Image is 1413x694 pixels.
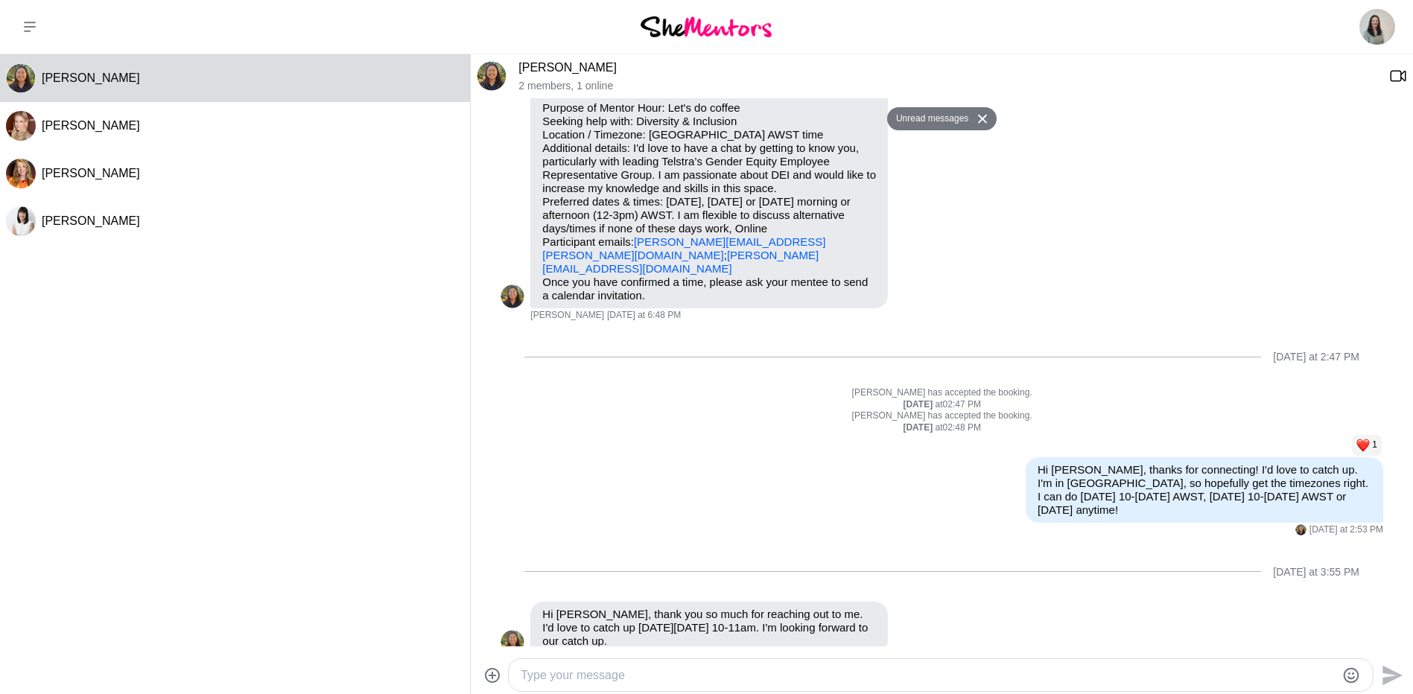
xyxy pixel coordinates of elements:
button: Emoji picker [1342,666,1360,684]
div: Reaction list [1020,433,1383,457]
div: Annie Reyes [501,630,524,654]
span: [PERSON_NAME] [42,71,140,84]
strong: [DATE] [903,399,935,410]
time: 2025-10-10T04:53:23.927Z [1309,524,1383,536]
a: [PERSON_NAME] [518,61,617,74]
span: [PERSON_NAME] [42,167,140,179]
p: 2 members , 1 online [518,80,1377,92]
button: Unread messages [887,107,973,131]
p: Hi [PERSON_NAME], thanks for connecting! I'd love to catch up. I'm in [GEOGRAPHIC_DATA], so hopef... [1038,463,1371,517]
img: A [501,284,524,308]
img: M [6,159,36,188]
img: Fiona Spink [1359,9,1395,45]
div: [DATE] at 3:55 PM [1273,566,1359,579]
p: Purpose of Mentor Hour: Let's do coffee Seeking help with: Diversity & Inclusion Location / Timez... [542,101,876,276]
span: [PERSON_NAME] [530,310,604,322]
textarea: Type your message [521,666,1336,684]
div: Hayley Robertson [6,206,36,236]
button: Send [1374,658,1407,692]
img: She Mentors Logo [641,16,772,36]
img: A [477,61,507,91]
div: Annie Reyes [6,63,36,93]
div: Philippa Sutherland [6,111,36,141]
img: H [6,206,36,236]
p: Once you have confirmed a time, please ask your mentee to send a calendar invitation. [542,276,876,302]
a: [PERSON_NAME][EMAIL_ADDRESS][DOMAIN_NAME] [542,249,819,275]
span: [PERSON_NAME] [42,119,140,132]
p: [PERSON_NAME] has accepted the booking. [501,410,1383,422]
div: Annie Reyes [501,284,524,308]
img: P [6,111,36,141]
div: Miranda Bozic [6,159,36,188]
a: [PERSON_NAME][EMAIL_ADDRESS][PERSON_NAME][DOMAIN_NAME] [542,235,825,261]
img: A [501,630,524,654]
div: Annie Reyes [477,61,507,91]
img: A [1295,524,1306,535]
span: [PERSON_NAME] [42,214,140,227]
div: at 02:47 PM [501,399,1383,411]
strong: [DATE] [903,422,935,433]
span: 1 [1372,439,1377,451]
p: [PERSON_NAME] has accepted the booking. [501,387,1383,399]
div: [DATE] at 2:47 PM [1273,351,1359,363]
img: A [6,63,36,93]
div: at 02:48 PM [501,422,1383,434]
time: 2025-10-09T08:48:33.988Z [607,310,681,322]
button: Reactions: love [1356,439,1377,451]
div: Annie Reyes [1295,524,1306,535]
p: Hi [PERSON_NAME], thank you so much for reaching out to me. I'd love to catch up [DATE][DATE] 10-... [542,608,876,648]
